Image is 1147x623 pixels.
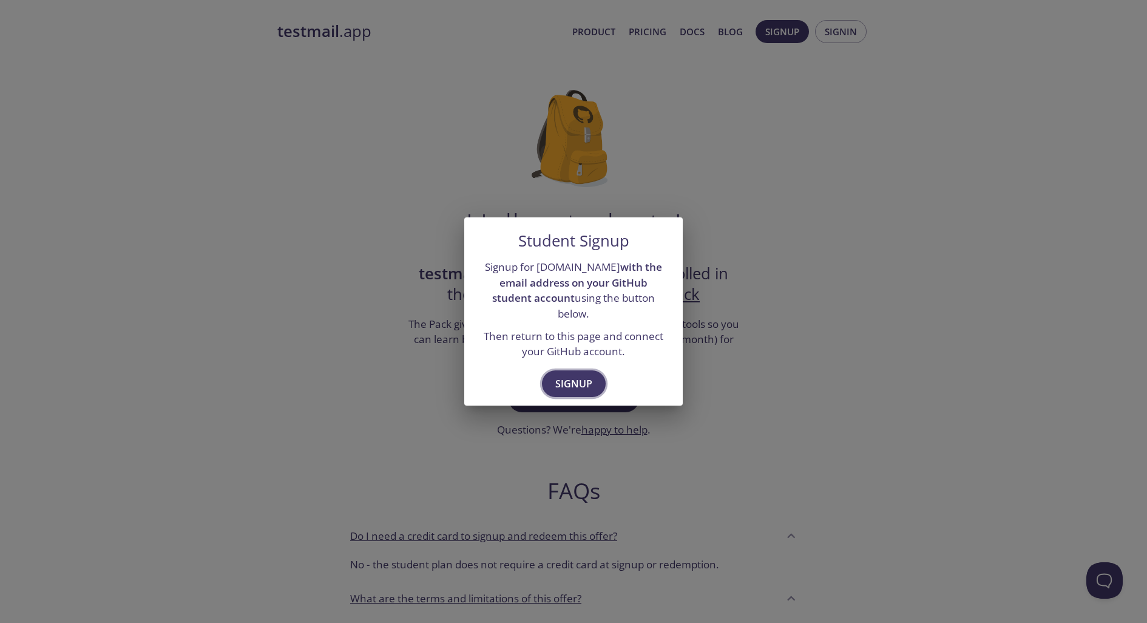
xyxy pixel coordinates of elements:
[479,329,668,359] p: Then return to this page and connect your GitHub account.
[555,375,592,392] span: Signup
[479,259,668,322] p: Signup for [DOMAIN_NAME] using the button below.
[518,232,629,250] h5: Student Signup
[492,260,662,305] strong: with the email address on your GitHub student account
[542,370,606,397] button: Signup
